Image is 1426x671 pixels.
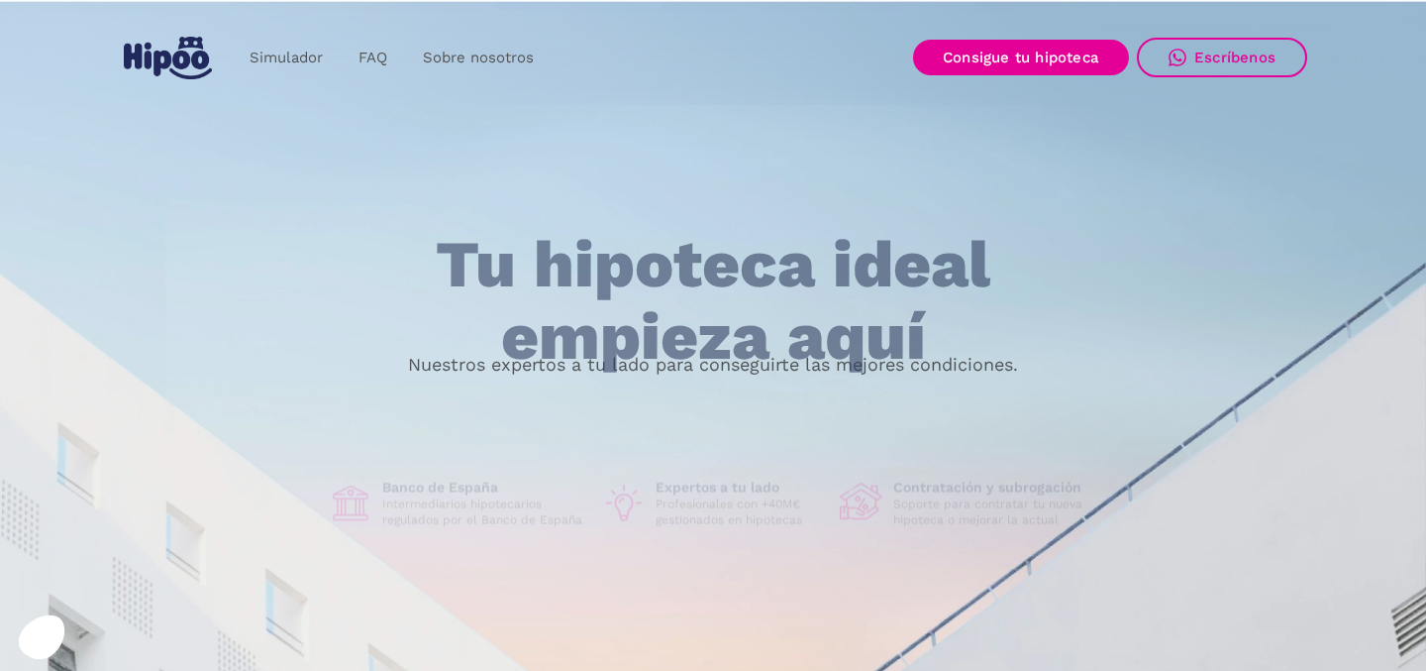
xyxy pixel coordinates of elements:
[382,479,586,497] h1: Banco de España
[338,229,1088,373] h1: Tu hipoteca ideal empieza aquí
[711,492,1009,538] a: Mejorar mi hipoteca
[382,497,586,528] p: Intermediarios hipotecarios regulados por el Banco de España
[893,479,1097,497] h1: Contratación y subrogación
[1194,49,1275,66] div: Escríbenos
[417,492,703,538] a: Buscar nueva hipoteca
[1137,38,1307,77] a: Escríbenos
[341,39,405,77] a: FAQ
[119,29,216,87] a: home
[405,39,552,77] a: Sobre nosotros
[408,357,1018,373] p: Nuestros expertos a tu lado para conseguirte las mejores condiciones.
[656,479,824,497] h1: Expertos a tu lado
[232,39,341,77] a: Simulador
[913,40,1129,75] a: Consigue tu hipoteca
